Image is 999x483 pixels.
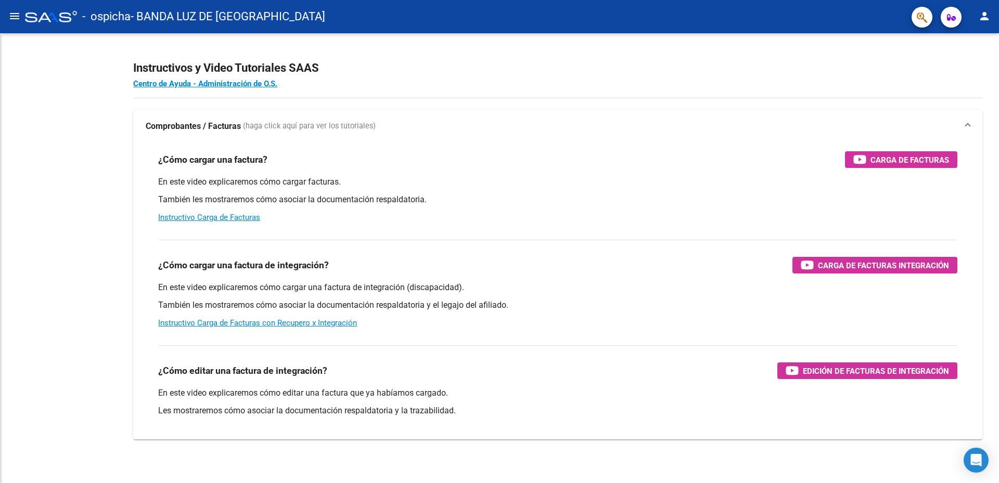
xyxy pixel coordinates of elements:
p: También les mostraremos cómo asociar la documentación respaldatoria y el legajo del afiliado. [158,299,957,311]
mat-icon: menu [8,10,21,22]
a: Instructivo Carga de Facturas con Recupero x Integración [158,318,357,328]
a: Centro de Ayuda - Administración de O.S. [133,79,277,88]
button: Edición de Facturas de integración [777,362,957,379]
h3: ¿Cómo editar una factura de integración? [158,363,327,378]
span: Carga de Facturas Integración [818,259,949,272]
h3: ¿Cómo cargar una factura? [158,152,267,167]
mat-icon: person [978,10,991,22]
p: También les mostraremos cómo asociar la documentación respaldatoria. [158,194,957,205]
span: - ospicha [82,5,131,28]
div: Open Intercom Messenger [964,448,989,473]
h3: ¿Cómo cargar una factura de integración? [158,258,329,272]
strong: Comprobantes / Facturas [146,121,241,132]
p: En este video explicaremos cómo cargar una factura de integración (discapacidad). [158,282,957,293]
p: En este video explicaremos cómo cargar facturas. [158,176,957,188]
button: Carga de Facturas Integración [792,257,957,273]
mat-expansion-panel-header: Comprobantes / Facturas (haga click aquí para ver los tutoriales) [133,110,982,143]
p: Les mostraremos cómo asociar la documentación respaldatoria y la trazabilidad. [158,405,957,416]
div: Comprobantes / Facturas (haga click aquí para ver los tutoriales) [133,143,982,439]
span: Edición de Facturas de integración [803,364,949,377]
span: Carga de Facturas [870,153,949,166]
a: Instructivo Carga de Facturas [158,213,260,222]
span: - BANDA LUZ DE [GEOGRAPHIC_DATA] [131,5,325,28]
h2: Instructivos y Video Tutoriales SAAS [133,58,982,78]
span: (haga click aquí para ver los tutoriales) [243,121,376,132]
button: Carga de Facturas [845,151,957,168]
p: En este video explicaremos cómo editar una factura que ya habíamos cargado. [158,387,957,399]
